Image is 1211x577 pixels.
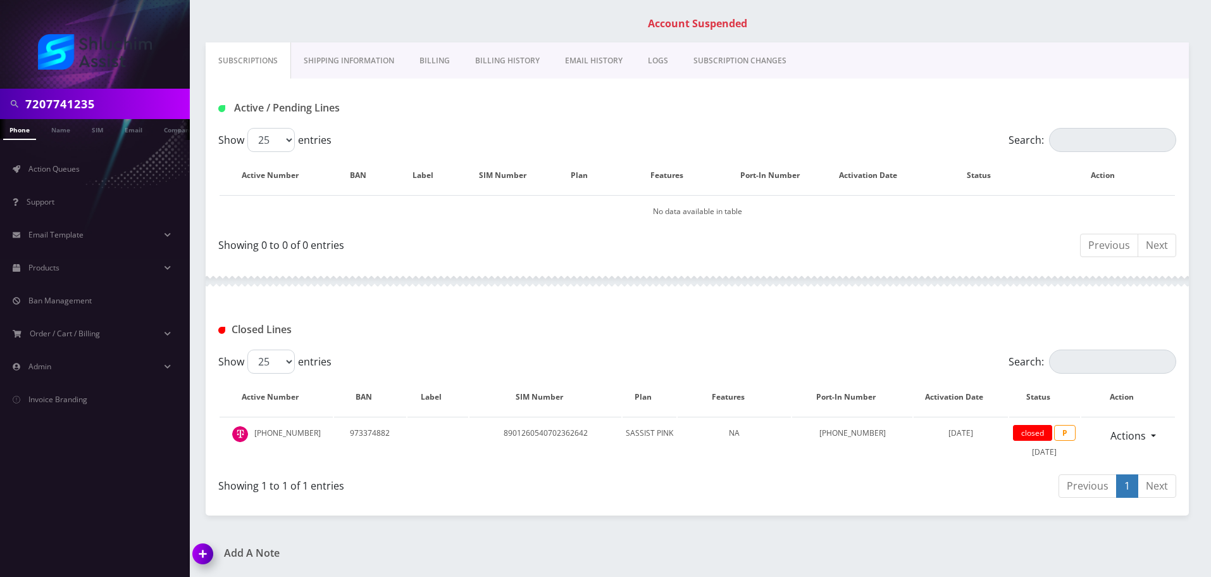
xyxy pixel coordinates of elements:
[556,157,616,194] th: Plan: activate to sort column ascending
[1009,350,1176,374] label: Search:
[28,229,84,240] span: Email Template
[678,379,791,415] th: Features: activate to sort column ascending
[220,157,333,194] th: Active Number: activate to sort column ascending
[28,394,87,405] span: Invoice Branding
[1080,234,1138,257] a: Previous
[678,417,791,468] td: NA
[232,426,248,442] img: t_img.png
[209,18,1186,30] h1: Account Suspended
[27,196,54,207] span: Support
[28,361,51,372] span: Admin
[469,379,622,415] th: SIM Number: activate to sort column ascending
[218,105,225,112] img: Active / Pending Lines
[948,428,973,438] span: [DATE]
[158,119,200,139] a: Company
[118,119,149,139] a: Email
[218,232,688,253] div: Showing 0 to 0 of 0 entries
[1043,157,1175,194] th: Action: activate to sort column ascending
[635,42,681,79] a: LOGS
[218,327,225,334] img: Closed Lines
[1138,234,1176,257] a: Next
[463,42,552,79] a: Billing History
[220,379,333,415] th: Active Number: activate to sort column descending
[45,119,77,139] a: Name
[218,102,525,114] h1: Active / Pending Lines
[623,379,676,415] th: Plan: activate to sort column ascending
[218,128,332,152] label: Show entries
[1081,379,1175,415] th: Action : activate to sort column ascending
[914,379,1007,415] th: Activation Date: activate to sort column ascending
[218,324,525,336] h1: Closed Lines
[681,42,799,79] a: SUBSCRIPTION CHANGES
[218,350,332,374] label: Show entries
[38,34,152,70] img: Shluchim Assist
[334,417,406,468] td: 973374882
[1116,474,1138,498] a: 1
[1049,350,1176,374] input: Search:
[247,350,295,374] select: Showentries
[1009,379,1080,415] th: Status: activate to sort column ascending
[334,157,394,194] th: BAN: activate to sort column ascending
[85,119,109,139] a: SIM
[28,262,59,273] span: Products
[1013,425,1052,441] span: closed
[928,157,1041,194] th: Status: activate to sort column ascending
[792,417,912,468] td: [PHONE_NUMBER]
[617,157,730,194] th: Features: activate to sort column ascending
[407,379,468,415] th: Label: activate to sort column ascending
[792,379,912,415] th: Port-In Number: activate to sort column ascending
[395,157,463,194] th: Label: activate to sort column ascending
[334,379,406,415] th: BAN: activate to sort column ascending
[731,157,821,194] th: Port-In Number: activate to sort column ascending
[1009,128,1176,152] label: Search:
[220,417,333,468] td: [PHONE_NUMBER]
[28,295,92,306] span: Ban Management
[3,119,36,140] a: Phone
[1102,424,1154,448] a: Actions
[1009,417,1080,468] td: [DATE]
[1059,474,1117,498] a: Previous
[247,128,295,152] select: Showentries
[206,42,291,79] a: Subscriptions
[218,473,688,493] div: Showing 1 to 1 of 1 entries
[291,42,407,79] a: Shipping Information
[28,163,80,174] span: Action Queues
[1138,474,1176,498] a: Next
[464,157,554,194] th: SIM Number: activate to sort column ascending
[552,42,635,79] a: EMAIL HISTORY
[1049,128,1176,152] input: Search:
[623,417,676,468] td: SASSIST PINK
[220,195,1175,227] td: No data available in table
[193,547,688,559] a: Add A Note
[407,42,463,79] a: Billing
[822,157,927,194] th: Activation Date: activate to sort column ascending
[30,328,100,339] span: Order / Cart / Billing
[1054,425,1076,441] span: P
[25,92,187,116] input: Search in Company
[469,417,622,468] td: 8901260540702362642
